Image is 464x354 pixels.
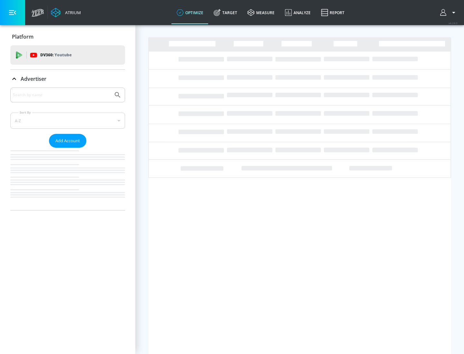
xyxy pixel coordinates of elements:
p: Advertiser [21,75,46,82]
div: Platform [10,28,125,46]
a: optimize [171,1,208,24]
a: measure [242,1,280,24]
a: Atrium [51,8,81,17]
span: Add Account [55,137,80,144]
button: Add Account [49,134,86,148]
div: A-Z [10,113,125,129]
input: Search by name [13,91,111,99]
span: v 4.24.0 [449,21,458,25]
p: DV360: [40,51,72,59]
div: Advertiser [10,88,125,210]
a: Report [316,1,350,24]
p: Youtube [54,51,72,58]
div: DV360: Youtube [10,45,125,65]
a: Analyze [280,1,316,24]
label: Sort By [18,110,32,115]
nav: list of Advertiser [10,148,125,210]
div: Atrium [63,10,81,15]
a: Target [208,1,242,24]
div: Advertiser [10,70,125,88]
p: Platform [12,33,34,40]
